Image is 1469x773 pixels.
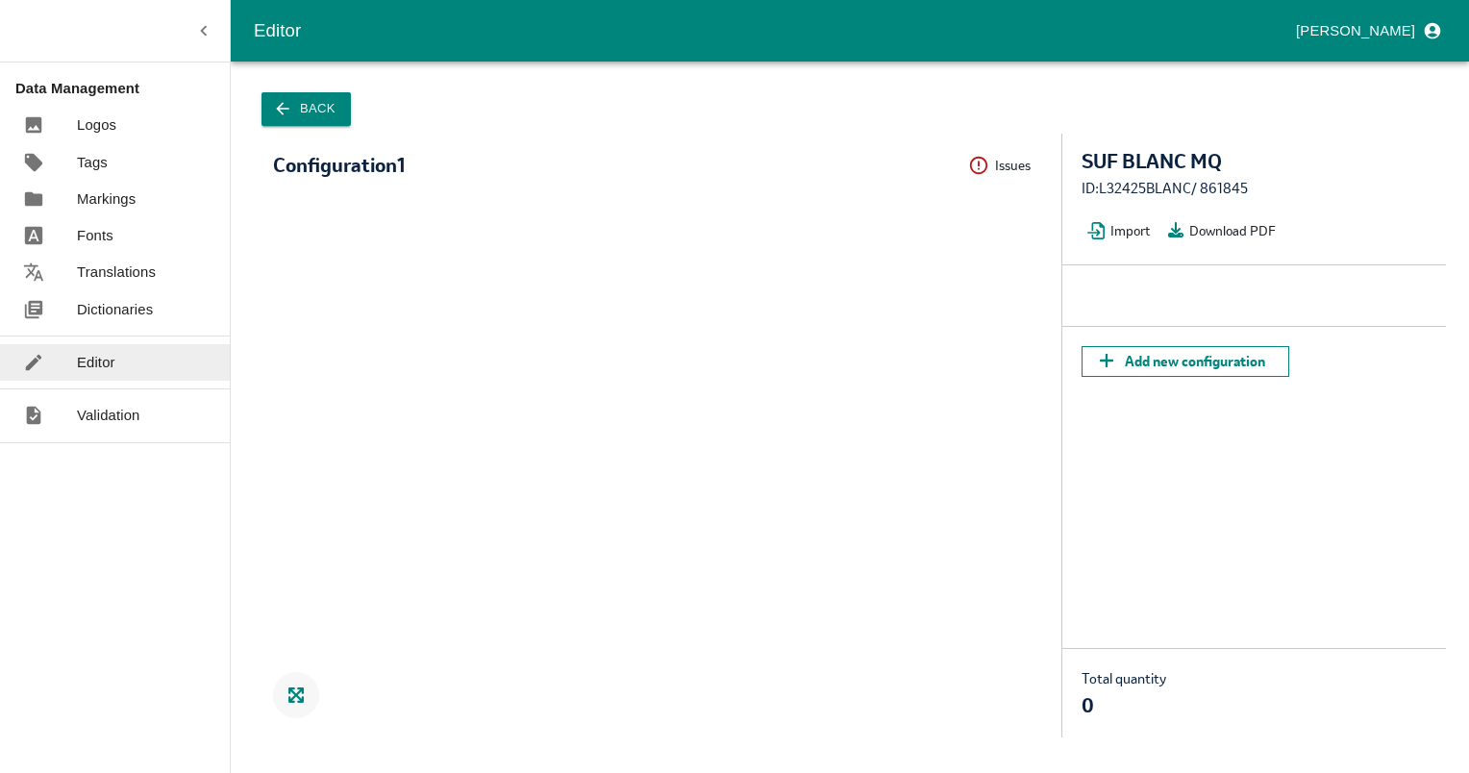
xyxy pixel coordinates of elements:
button: profile [1288,14,1446,47]
p: Dictionaries [77,299,153,320]
button: Download PDF [1162,216,1287,245]
button: Issues [968,151,1042,181]
div: ID: L32425BLANC / 861845 [1082,178,1427,199]
div: Configuration 1 [273,155,405,176]
p: Markings [77,188,136,210]
button: Import [1082,216,1162,245]
p: Validation [77,405,140,426]
div: SUF BLANC MQ [1082,151,1427,172]
p: Logos [77,114,116,136]
div: Editor [254,16,1288,45]
p: Fonts [77,225,113,246]
p: [PERSON_NAME] [1296,20,1415,41]
p: Editor [77,352,115,373]
p: Data Management [15,78,230,99]
button: Add new configuration [1082,346,1289,377]
div: 0 [1082,695,1166,716]
p: Tags [77,152,108,173]
div: Total quantity [1082,668,1166,718]
button: Back [261,92,351,126]
p: Translations [77,262,156,283]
